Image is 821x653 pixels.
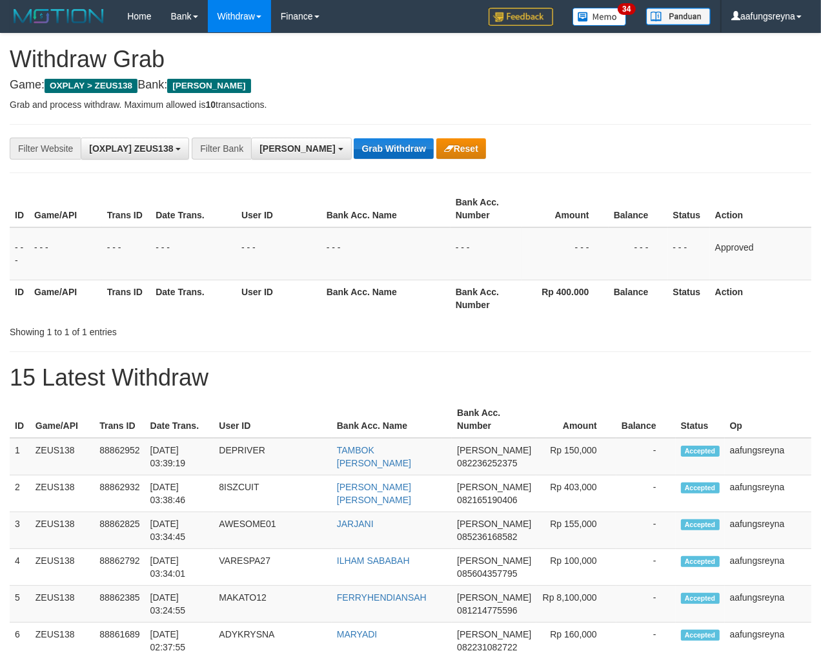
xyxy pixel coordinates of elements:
td: - - - [102,227,151,280]
th: Bank Acc. Name [332,401,452,438]
span: OXPLAY > ZEUS138 [45,79,137,93]
td: ZEUS138 [30,586,95,623]
th: User ID [236,191,321,227]
td: aafungsreyna [725,586,811,623]
span: Copy 082231082722 to clipboard [457,642,517,652]
span: Accepted [681,593,720,604]
td: 8ISZCUIT [214,475,331,512]
th: Rp 400.000 [522,280,608,316]
span: Accepted [681,556,720,567]
th: Bank Acc. Number [452,401,536,438]
th: Bank Acc. Number [451,191,522,227]
th: ID [10,191,29,227]
span: Copy 082165190406 to clipboard [457,495,517,505]
td: aafungsreyna [725,549,811,586]
span: [PERSON_NAME] [167,79,250,93]
div: Filter Website [10,138,81,160]
td: [DATE] 03:39:19 [145,438,214,475]
th: Game/API [29,280,102,316]
span: Accepted [681,446,720,457]
th: User ID [236,280,321,316]
button: [OXPLAY] ZEUS138 [81,138,189,160]
td: aafungsreyna [725,512,811,549]
td: aafungsreyna [725,475,811,512]
a: ILHAM SABABAH [337,555,410,566]
td: [DATE] 03:34:45 [145,512,214,549]
td: Approved [710,227,811,280]
th: Game/API [30,401,95,438]
h4: Game: Bank: [10,79,811,92]
strong: 10 [205,99,216,110]
button: Reset [436,138,486,159]
td: ZEUS138 [30,512,95,549]
td: 88862932 [94,475,145,512]
th: Bank Acc. Name [321,280,451,316]
td: 5 [10,586,30,623]
td: DEPRIVER [214,438,331,475]
td: - - - [10,227,29,280]
a: JARJANI [337,519,374,529]
th: Trans ID [102,191,151,227]
span: 34 [618,3,635,15]
h1: Withdraw Grab [10,47,811,72]
th: Action [710,191,811,227]
span: Copy 085236168582 to clipboard [457,532,517,542]
td: - [616,438,676,475]
span: [PERSON_NAME] [457,555,531,566]
span: [PERSON_NAME] [457,445,531,455]
th: Bank Acc. Number [451,280,522,316]
span: Copy 081214775596 to clipboard [457,605,517,616]
th: Action [710,280,811,316]
td: 1 [10,438,30,475]
th: Balance [609,280,668,316]
td: - - - [29,227,102,280]
td: - - - [321,227,451,280]
th: Balance [609,191,668,227]
td: 3 [10,512,30,549]
td: ZEUS138 [30,475,95,512]
th: ID [10,280,29,316]
th: Amount [522,191,608,227]
th: Status [668,280,710,316]
button: [PERSON_NAME] [251,138,351,160]
td: MAKATO12 [214,586,331,623]
th: User ID [214,401,331,438]
td: - - - [668,227,710,280]
img: Button%20Memo.svg [573,8,627,26]
span: [OXPLAY] ZEUS138 [89,143,173,154]
th: Game/API [29,191,102,227]
span: [PERSON_NAME] [457,629,531,639]
span: Accepted [681,519,720,530]
h1: 15 Latest Withdraw [10,365,811,391]
a: TAMBOK [PERSON_NAME] [337,445,411,468]
td: ZEUS138 [30,438,95,475]
td: Rp 150,000 [536,438,616,475]
th: Status [668,191,710,227]
span: Accepted [681,482,720,493]
th: ID [10,401,30,438]
td: - [616,549,676,586]
td: 88862792 [94,549,145,586]
th: Amount [536,401,616,438]
td: ZEUS138 [30,549,95,586]
td: [DATE] 03:38:46 [145,475,214,512]
td: 4 [10,549,30,586]
td: 2 [10,475,30,512]
th: Trans ID [94,401,145,438]
span: [PERSON_NAME] [457,482,531,492]
img: Feedback.jpg [489,8,553,26]
td: - - - [609,227,668,280]
td: - [616,586,676,623]
th: Status [676,401,725,438]
span: [PERSON_NAME] [259,143,335,154]
td: Rp 100,000 [536,549,616,586]
th: Op [725,401,811,438]
td: - - - [150,227,236,280]
a: FERRYHENDIANSAH [337,592,427,603]
span: Copy 085604357795 to clipboard [457,568,517,579]
td: Rp 8,100,000 [536,586,616,623]
td: AWESOME01 [214,512,331,549]
img: panduan.png [646,8,711,25]
th: Balance [616,401,676,438]
td: Rp 403,000 [536,475,616,512]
